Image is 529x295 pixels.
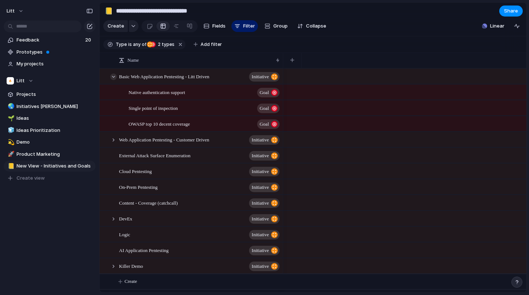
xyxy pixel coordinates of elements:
span: Linear [490,22,504,30]
span: OWASP top 10 decent coverage [129,119,190,128]
span: Share [504,7,518,15]
span: Filter [243,22,255,30]
span: 2 [156,42,162,47]
span: initiative [252,166,269,177]
span: initiative [252,182,269,193]
button: initiative [249,72,280,82]
div: 🌏 [8,102,13,111]
a: 🌱Ideas [4,113,96,124]
div: 📒 [8,162,13,170]
span: Projects [17,91,93,98]
span: Create [108,22,124,30]
span: initiative [252,198,269,208]
button: Filter [231,20,258,32]
a: Projects [4,89,96,100]
a: 💫Demo [4,137,96,148]
div: 💫 [8,138,13,147]
button: Collapse [294,20,329,32]
span: initiative [252,261,269,271]
span: DevEx [119,214,132,223]
span: Killer Demo [119,262,143,270]
button: Share [499,6,523,17]
span: Collapse [306,22,326,30]
button: isany of [127,40,148,48]
button: Linear [479,21,507,32]
span: initiative [252,135,269,145]
button: initiative [249,167,280,176]
span: initiative [252,230,269,240]
button: initiative [249,246,280,255]
span: Product Marketing [17,151,93,158]
button: Group [261,20,291,32]
span: My projects [17,60,93,68]
button: 🚀 [7,151,14,158]
button: 2 types [147,40,176,48]
button: Add filter [189,39,226,50]
a: 🚀Product Marketing [4,149,96,160]
span: Goal [260,119,269,129]
span: is [128,41,132,48]
button: Create view [4,173,96,184]
span: Demo [17,138,93,146]
button: initiative [249,230,280,240]
span: 20 [85,36,93,44]
span: initiative [252,214,269,224]
span: Name [127,57,139,64]
span: Litt [17,77,25,84]
span: Litt [7,7,15,15]
button: initiative [249,135,280,145]
span: types [156,41,174,48]
span: Group [273,22,288,30]
span: Prototypes [17,48,93,56]
span: Initiatives [PERSON_NAME] [17,103,93,110]
span: New View - Initiatives and Goals [17,162,93,170]
a: 🧊Ideas Prioritization [4,125,96,136]
span: Logic [119,230,130,238]
span: Single point of inspection [129,104,178,112]
span: On-Prem Pentesting [119,183,158,191]
a: Prototypes [4,47,96,58]
button: Litt [4,75,96,86]
span: Type [116,41,127,48]
div: 📒New View - Initiatives and Goals [4,161,96,172]
a: My projects [4,58,96,69]
button: initiative [249,183,280,192]
span: Create view [17,175,45,182]
button: 📒 [103,5,115,17]
span: External Attack Surface Enumeration [119,151,191,159]
span: AI Application Pentesting [119,246,169,254]
span: Web Application Pentesting - Customer Driven [119,135,209,144]
span: Native authentication support [129,88,185,96]
button: initiative [249,198,280,208]
button: Litt [3,5,28,17]
button: Goal [257,119,280,129]
button: 🌏 [7,103,14,110]
span: Create [125,278,137,285]
span: Ideas Prioritization [17,127,93,134]
span: Ideas [17,115,93,122]
button: 🧊 [7,127,14,134]
span: Content - Coverage (catchcall) [119,198,178,207]
button: Fields [201,20,228,32]
span: initiative [252,72,269,82]
button: initiative [249,262,280,271]
div: 🧊 [8,126,13,134]
button: 📒 [7,162,14,170]
span: Feedback [17,36,83,44]
span: initiative [252,151,269,161]
span: Add filter [201,41,222,48]
div: 📒 [105,6,113,16]
button: initiative [249,151,280,161]
span: Fields [212,22,226,30]
div: 🚀 [8,150,13,158]
div: 🌱 [8,114,13,123]
a: Feedback20 [4,35,96,46]
button: Goal [257,88,280,97]
span: Goal [260,87,269,98]
a: 🌏Initiatives [PERSON_NAME] [4,101,96,112]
